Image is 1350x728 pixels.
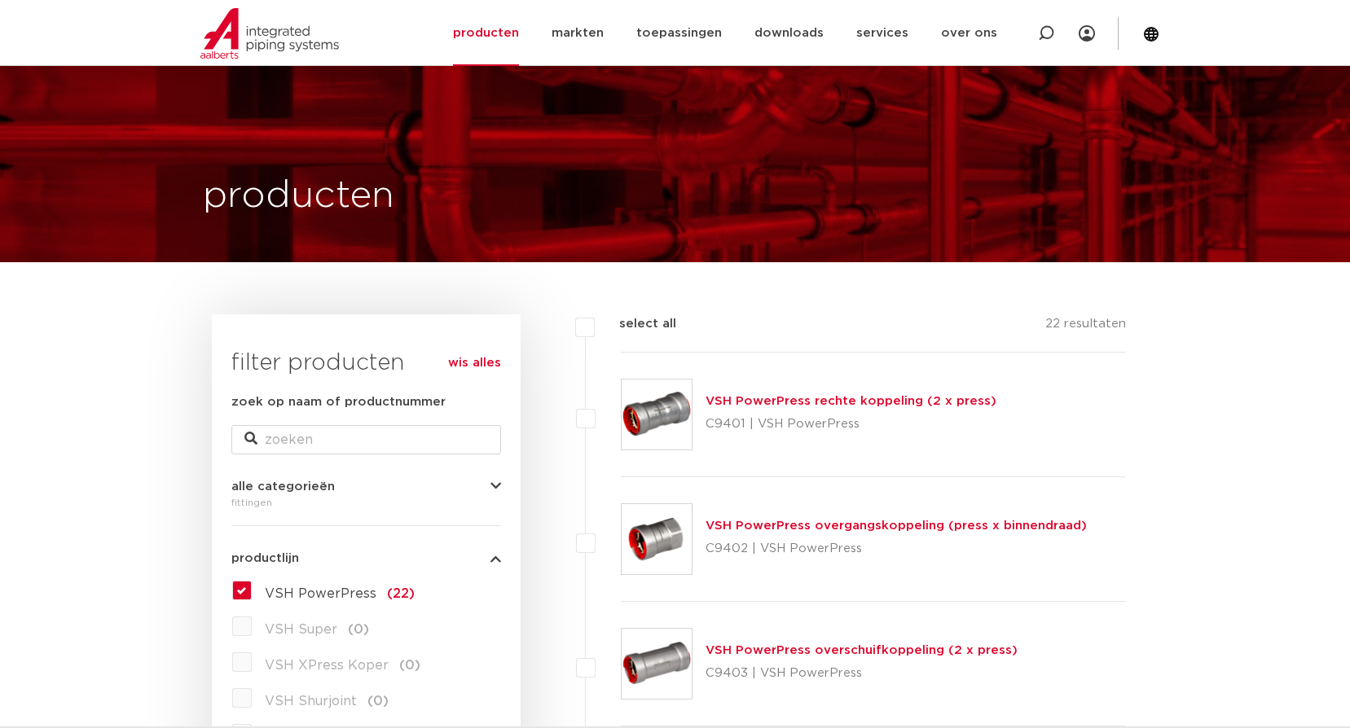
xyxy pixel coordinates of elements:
[622,504,692,574] img: Thumbnail for VSH PowerPress overgangskoppeling (press x binnendraad)
[265,659,389,672] span: VSH XPress Koper
[231,552,501,564] button: productlijn
[231,493,501,512] div: fittingen
[706,536,1087,562] p: C9402 | VSH PowerPress
[231,425,501,454] input: zoeken
[231,480,501,493] button: alle categorieën
[1045,314,1126,340] p: 22 resultaten
[706,411,996,437] p: C9401 | VSH PowerPress
[231,393,446,412] label: zoek op naam of productnummer
[706,395,996,407] a: VSH PowerPress rechte koppeling (2 x press)
[706,520,1087,532] a: VSH PowerPress overgangskoppeling (press x binnendraad)
[399,659,420,672] span: (0)
[348,623,369,636] span: (0)
[622,379,692,450] img: Thumbnail for VSH PowerPress rechte koppeling (2 x press)
[231,347,501,379] h3: filter producten
[265,587,376,600] span: VSH PowerPress
[622,629,692,699] img: Thumbnail for VSH PowerPress overschuifkoppeling (2 x press)
[231,480,335,493] span: alle categorieën
[231,552,299,564] span: productlijn
[265,623,337,636] span: VSH Super
[448,353,501,373] a: wis alles
[595,314,676,334] label: select all
[203,170,394,222] h1: producten
[367,695,389,708] span: (0)
[387,587,415,600] span: (22)
[265,695,357,708] span: VSH Shurjoint
[706,644,1018,656] a: VSH PowerPress overschuifkoppeling (2 x press)
[706,660,1018,686] p: C9403 | VSH PowerPress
